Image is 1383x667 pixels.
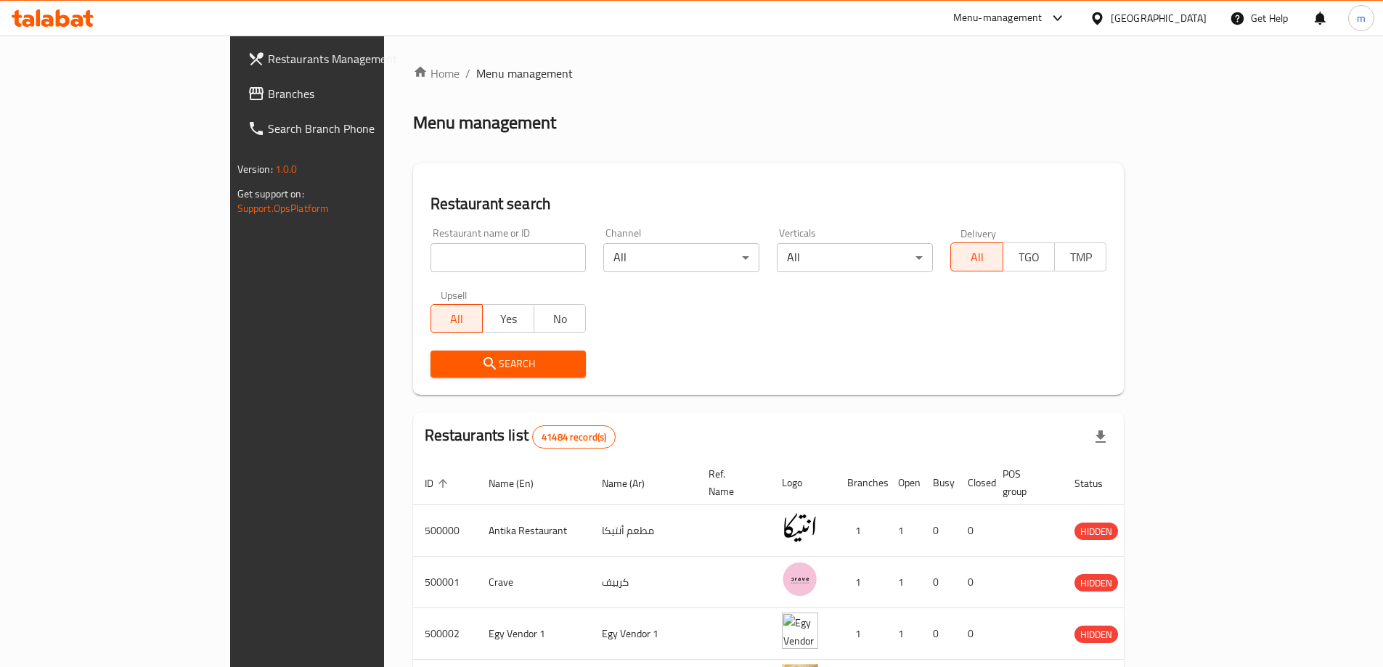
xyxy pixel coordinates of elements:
label: Upsell [441,290,468,300]
td: 1 [886,505,921,557]
span: Status [1074,475,1122,492]
div: HIDDEN [1074,626,1118,643]
span: m [1357,10,1366,26]
h2: Restaurants list [425,425,616,449]
span: ID [425,475,452,492]
span: No [540,308,580,330]
div: HIDDEN [1074,574,1118,592]
td: 1 [836,608,886,660]
td: 1 [836,557,886,608]
span: Menu management [476,65,573,82]
input: Search for restaurant name or ID.. [431,243,587,272]
button: Yes [482,304,534,333]
td: 1 [886,557,921,608]
th: Closed [956,461,991,505]
span: Version: [237,160,273,179]
th: Branches [836,461,886,505]
td: 1 [886,608,921,660]
div: HIDDEN [1074,523,1118,540]
div: All [603,243,759,272]
li: / [465,65,470,82]
span: Restaurants Management [268,50,449,67]
td: 0 [956,505,991,557]
span: Get support on: [237,184,304,203]
button: TGO [1003,242,1055,271]
span: Ref. Name [709,465,753,500]
a: Search Branch Phone [236,111,461,146]
td: كرييف [590,557,697,608]
a: Support.OpsPlatform [237,199,330,218]
img: Crave [782,561,818,597]
h2: Menu management [413,111,556,134]
span: Name (En) [489,475,552,492]
th: Logo [770,461,836,505]
td: 1 [836,505,886,557]
span: 41484 record(s) [533,430,615,444]
span: All [437,308,477,330]
button: TMP [1054,242,1106,271]
th: Busy [921,461,956,505]
span: HIDDEN [1074,523,1118,540]
span: Yes [489,308,529,330]
a: Branches [236,76,461,111]
button: All [950,242,1003,271]
span: TMP [1061,247,1101,268]
td: Crave [477,557,590,608]
div: [GEOGRAPHIC_DATA] [1111,10,1207,26]
img: Egy Vendor 1 [782,613,818,649]
span: TGO [1009,247,1049,268]
button: No [534,304,586,333]
td: مطعم أنتيكا [590,505,697,557]
img: Antika Restaurant [782,510,818,546]
td: 0 [921,505,956,557]
span: Name (Ar) [602,475,664,492]
td: Egy Vendor 1 [477,608,590,660]
td: 0 [956,608,991,660]
button: All [431,304,483,333]
th: Open [886,461,921,505]
span: Search [442,355,575,373]
td: 0 [956,557,991,608]
span: All [957,247,997,268]
nav: breadcrumb [413,65,1125,82]
label: Delivery [960,228,997,238]
span: POS group [1003,465,1045,500]
td: Egy Vendor 1 [590,608,697,660]
span: HIDDEN [1074,626,1118,643]
span: Branches [268,85,449,102]
div: Menu-management [953,9,1043,27]
div: All [777,243,933,272]
h2: Restaurant search [431,193,1107,215]
span: Search Branch Phone [268,120,449,137]
td: Antika Restaurant [477,505,590,557]
button: Search [431,351,587,377]
span: 1.0.0 [275,160,298,179]
td: 0 [921,557,956,608]
td: 0 [921,608,956,660]
span: HIDDEN [1074,575,1118,592]
a: Restaurants Management [236,41,461,76]
div: Export file [1083,420,1118,454]
div: Total records count [532,425,616,449]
